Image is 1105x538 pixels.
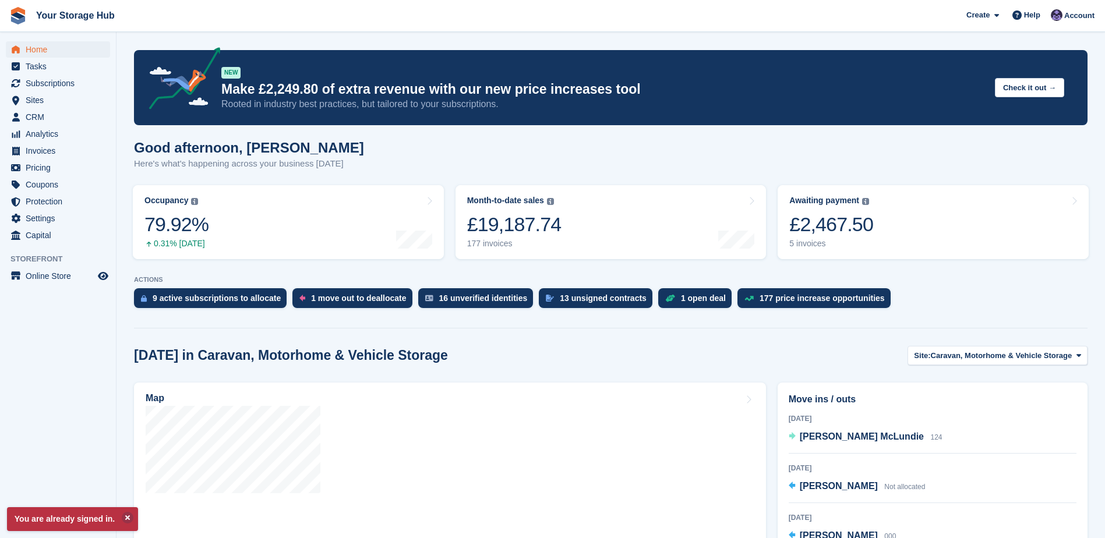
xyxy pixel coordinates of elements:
h1: Good afternoon, [PERSON_NAME] [134,140,364,155]
span: Caravan, Motorhome & Vehicle Storage [931,350,1072,362]
a: Preview store [96,269,110,283]
a: menu [6,75,110,91]
span: Sites [26,92,96,108]
span: Help [1024,9,1040,21]
span: [PERSON_NAME] [800,481,878,491]
a: Your Storage Hub [31,6,119,25]
span: Not allocated [884,483,925,491]
img: stora-icon-8386f47178a22dfd0bd8f6a31ec36ba5ce8667c1dd55bd0f319d3a0aa187defe.svg [9,7,27,24]
a: Awaiting payment £2,467.50 5 invoices [778,185,1089,259]
span: Invoices [26,143,96,159]
div: Month-to-date sales [467,196,544,206]
a: 16 unverified identities [418,288,539,314]
div: [DATE] [789,413,1076,424]
div: [DATE] [789,463,1076,473]
img: active_subscription_to_allocate_icon-d502201f5373d7db506a760aba3b589e785aa758c864c3986d89f69b8ff3... [141,295,147,302]
img: verify_identity-adf6edd0f0f0b5bbfe63781bf79b02c33cf7c696d77639b501bdc392416b5a36.svg [425,295,433,302]
a: 9 active subscriptions to allocate [134,288,292,314]
span: Online Store [26,268,96,284]
div: 13 unsigned contracts [560,293,647,303]
a: menu [6,92,110,108]
img: icon-info-grey-7440780725fd019a000dd9b08b2336e03edf1995a4989e88bcd33f0948082b44.svg [862,198,869,205]
div: £19,187.74 [467,213,562,236]
a: menu [6,126,110,142]
a: menu [6,41,110,58]
img: icon-info-grey-7440780725fd019a000dd9b08b2336e03edf1995a4989e88bcd33f0948082b44.svg [547,198,554,205]
span: Account [1064,10,1095,22]
img: price_increase_opportunities-93ffe204e8149a01c8c9dc8f82e8f89637d9d84a8eef4429ea346261dce0b2c0.svg [744,296,754,301]
button: Site: Caravan, Motorhome & Vehicle Storage [908,346,1088,365]
a: menu [6,109,110,125]
span: Settings [26,210,96,226]
span: 124 [930,433,942,441]
p: You are already signed in. [7,507,138,531]
span: Home [26,41,96,58]
a: menu [6,143,110,159]
span: Analytics [26,126,96,142]
span: Coupons [26,176,96,193]
img: move_outs_to_deallocate_icon-f764333ba52eb49d3ac5e1228854f67142a1ed5810a6f6cc68b1a99e826820c5.svg [299,295,305,302]
span: Create [966,9,990,21]
a: menu [6,58,110,75]
a: menu [6,160,110,176]
span: Protection [26,193,96,210]
a: 1 move out to deallocate [292,288,418,314]
span: Storefront [10,253,116,265]
p: Rooted in industry best practices, but tailored to your subscriptions. [221,98,986,111]
span: CRM [26,109,96,125]
div: [DATE] [789,512,1076,523]
img: deal-1b604bf984904fb50ccaf53a9ad4b4a5d6e5aea283cecdc64d6e3604feb123c2.svg [665,294,675,302]
span: Pricing [26,160,96,176]
h2: Move ins / outs [789,392,1076,406]
div: Occupancy [144,196,188,206]
div: 9 active subscriptions to allocate [153,293,281,303]
a: menu [6,227,110,243]
img: contract_signature_icon-13c848040528278c33f63329250d36e43548de30e8caae1d1a13099fd9432cc5.svg [546,295,554,302]
p: Here's what's happening across your business [DATE] [134,157,364,171]
div: 0.31% [DATE] [144,239,209,249]
h2: [DATE] in Caravan, Motorhome & Vehicle Storage [134,348,448,363]
div: 79.92% [144,213,209,236]
button: Check it out → [995,78,1064,97]
a: menu [6,193,110,210]
img: icon-info-grey-7440780725fd019a000dd9b08b2336e03edf1995a4989e88bcd33f0948082b44.svg [191,198,198,205]
div: Awaiting payment [789,196,859,206]
a: Month-to-date sales £19,187.74 177 invoices [456,185,767,259]
a: menu [6,268,110,284]
div: 5 invoices [789,239,873,249]
span: Capital [26,227,96,243]
div: 177 price increase opportunities [760,293,885,303]
span: Subscriptions [26,75,96,91]
img: price-adjustments-announcement-icon-8257ccfd72463d97f412b2fc003d46551f7dbcb40ab6d574587a9cd5c0d94... [139,47,221,114]
a: [PERSON_NAME] McLundie 124 [789,430,942,445]
div: 1 move out to deallocate [311,293,406,303]
div: NEW [221,67,241,79]
div: 16 unverified identities [439,293,528,303]
h2: Map [146,393,164,403]
span: [PERSON_NAME] McLundie [800,431,924,441]
p: ACTIONS [134,276,1088,284]
a: 1 open deal [658,288,737,314]
span: Tasks [26,58,96,75]
a: [PERSON_NAME] Not allocated [789,479,926,494]
div: 1 open deal [681,293,726,303]
a: 13 unsigned contracts [539,288,658,314]
a: 177 price increase opportunities [737,288,896,314]
div: £2,467.50 [789,213,873,236]
div: 177 invoices [467,239,562,249]
p: Make £2,249.80 of extra revenue with our new price increases tool [221,81,986,98]
a: menu [6,210,110,226]
span: Site: [914,350,930,362]
img: Liam Beddard [1051,9,1062,21]
a: Occupancy 79.92% 0.31% [DATE] [133,185,444,259]
a: menu [6,176,110,193]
